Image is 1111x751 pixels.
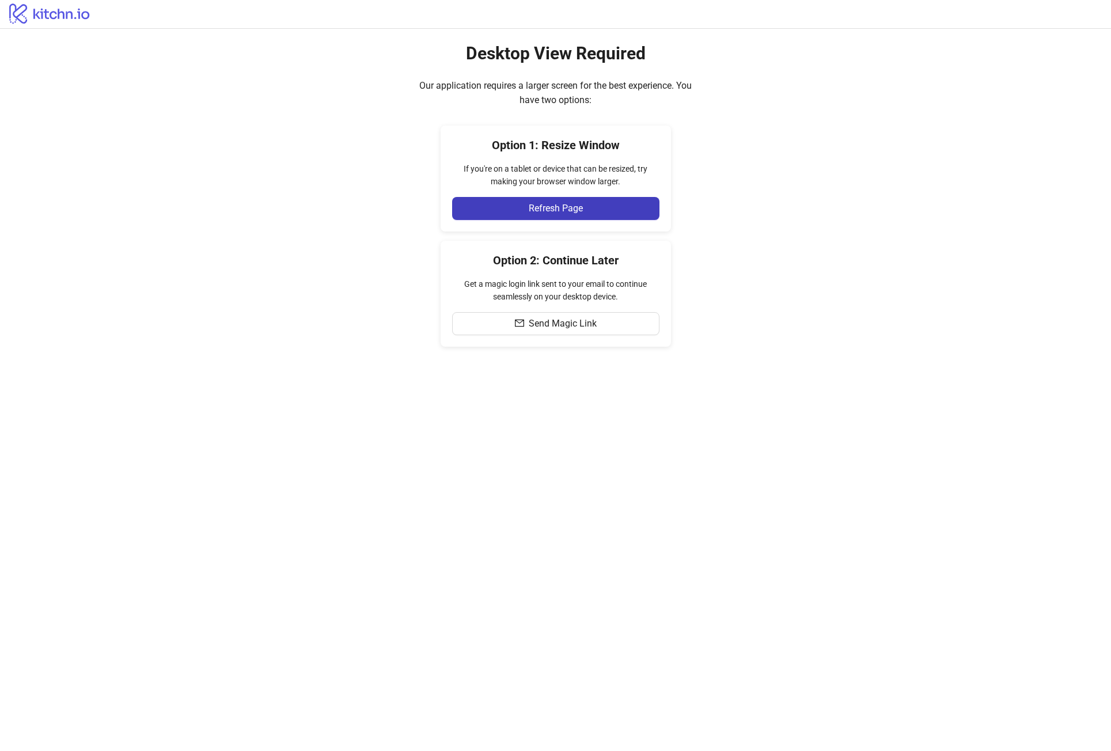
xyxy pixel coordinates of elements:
h4: Option 2: Continue Later [452,252,659,268]
span: Refresh Page [529,203,583,214]
div: Get a magic login link sent to your email to continue seamlessly on your desktop device. [452,278,659,303]
h2: Desktop View Required [466,43,646,65]
div: Our application requires a larger screen for the best experience. You have two options: [412,78,700,107]
span: mail [515,318,524,328]
button: Refresh Page [452,197,659,220]
h4: Option 1: Resize Window [452,137,659,153]
span: Send Magic Link [529,318,597,329]
button: Send Magic Link [452,312,659,335]
div: If you're on a tablet or device that can be resized, try making your browser window larger. [452,162,659,188]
